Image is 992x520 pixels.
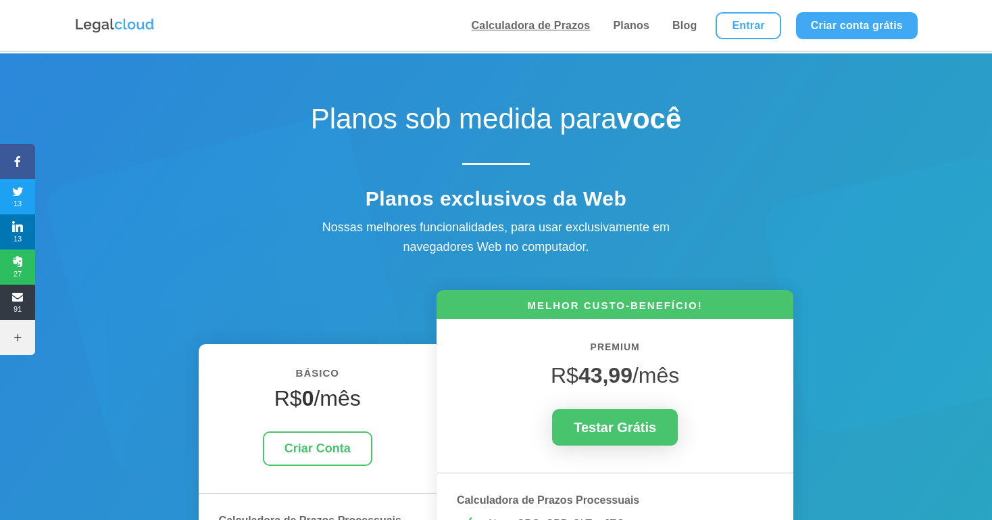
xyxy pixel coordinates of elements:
span: R$ /mês [551,363,679,387]
strong: 0 [302,386,314,410]
img: Logo da Legalcloud [74,17,155,34]
a: Entrar [716,12,780,39]
h4: Planos exclusivos da Web [259,187,733,218]
h4: R$ /mês [219,385,416,418]
strong: Calculadora de Prazos Processuais [457,494,639,506]
h1: Planos sob medida para [259,102,733,143]
div: Nossas melhores funcionalidades, para usar exclusivamente em navegadores Web no computador. [293,218,699,257]
strong: 43,99 [578,363,633,387]
a: Criar conta grátis [796,12,918,39]
strong: você [617,103,682,135]
a: Criar Conta [263,431,372,466]
h6: MELHOR CUSTO-BENEFÍCIO! [437,298,793,319]
h6: PREMIUM [457,339,773,362]
a: Testar Grátis [552,409,678,446]
h6: BÁSICO [219,364,416,389]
